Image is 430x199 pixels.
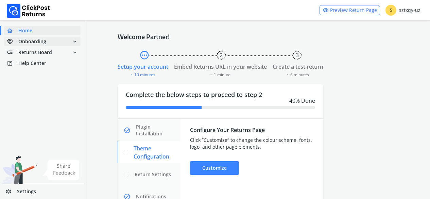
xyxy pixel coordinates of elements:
span: expand_more [72,48,78,57]
span: Return Settings [135,171,171,178]
a: visibilityPreview Return Page [320,5,380,15]
div: Setup your account [118,63,168,71]
div: Configure Your Returns Page [190,126,314,134]
a: help_centerHelp Center [4,59,81,68]
span: Theme Configuration [134,144,175,161]
h4: Welcome Partner! [118,33,397,41]
div: 40 % Done [126,97,315,105]
div: Click ”Customize” to change the colour scheme, fonts, logo, and other page elements. [190,137,314,150]
div: Complete the below steps to proceed to step 2 [118,84,323,118]
div: Create a test return [273,63,323,71]
div: sztxqy-uz [385,5,420,16]
span: help_center [7,59,18,68]
span: Help Center [18,60,46,67]
div: ~ 6 minutes [273,71,323,78]
span: Returns Board [18,49,52,56]
div: Embed Returns URL in your website [174,63,267,71]
span: home [7,26,18,35]
span: Onboarding [18,38,46,45]
img: Logo [7,4,50,18]
span: Settings [17,188,36,195]
span: handshake [7,37,18,46]
div: ~ 1 minute [174,71,267,78]
img: share feedback [42,160,80,180]
span: pending [139,49,150,61]
span: Plugin Installation [136,123,175,137]
div: Customize [190,161,239,175]
span: settings [5,187,17,196]
button: 3 [293,51,302,60]
button: 2 [217,51,226,60]
span: visibility [323,5,329,15]
span: expand_more [72,37,78,46]
span: S [385,5,396,16]
a: homeHome [4,26,81,35]
div: ~ 10 minutes [118,71,168,78]
span: check_circle [124,123,135,137]
span: low_priority [7,48,18,57]
span: Home [18,27,32,34]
